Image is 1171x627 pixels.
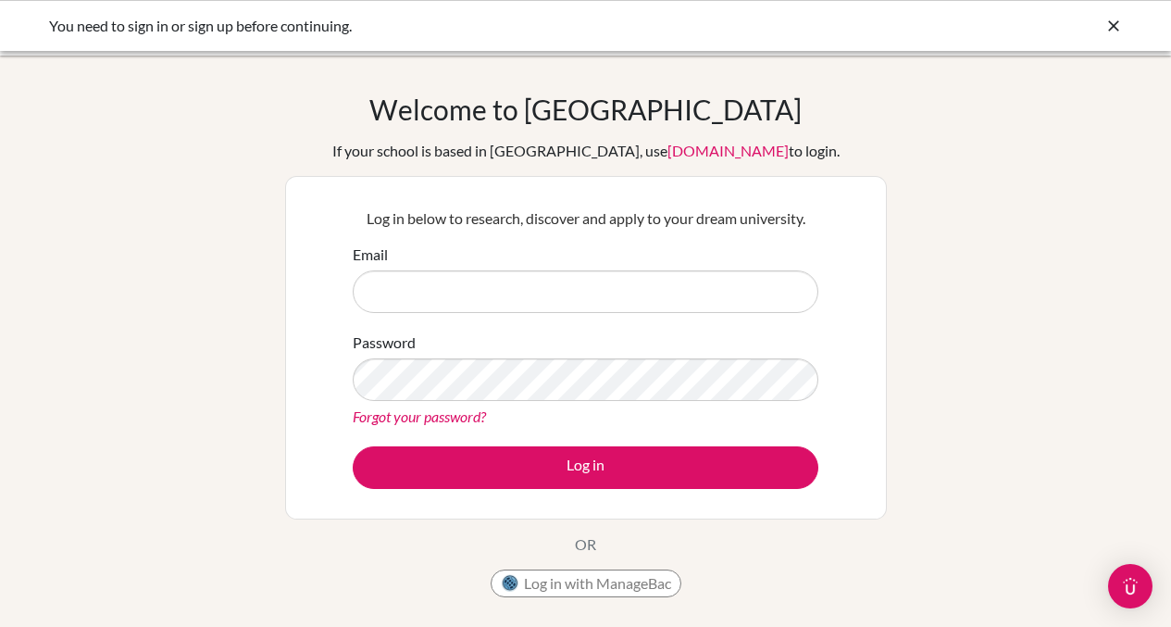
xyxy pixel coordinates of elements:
p: OR [575,533,596,556]
label: Password [353,332,416,354]
a: [DOMAIN_NAME] [667,142,789,159]
div: Open Intercom Messenger [1108,564,1152,608]
div: You need to sign in or sign up before continuing. [49,15,845,37]
p: Log in below to research, discover and apply to your dream university. [353,207,818,230]
button: Log in [353,446,818,489]
button: Log in with ManageBac [491,570,681,597]
a: Forgot your password? [353,408,486,425]
h1: Welcome to [GEOGRAPHIC_DATA] [369,93,802,126]
div: If your school is based in [GEOGRAPHIC_DATA], use to login. [332,140,840,162]
label: Email [353,244,388,266]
